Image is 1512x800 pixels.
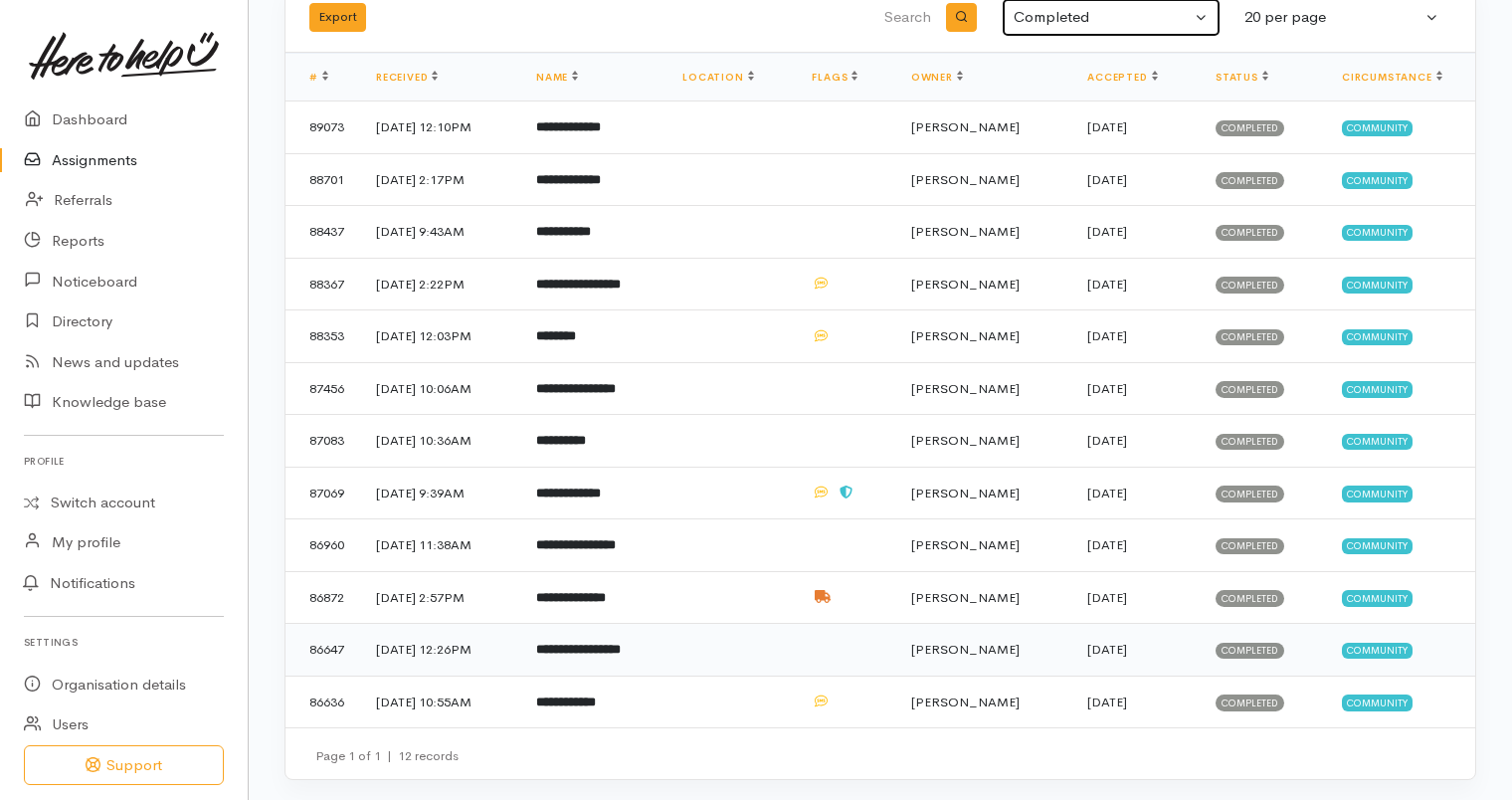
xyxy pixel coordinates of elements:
[1087,380,1127,397] time: [DATE]
[285,362,360,415] td: 87456
[1216,538,1284,554] span: Completed
[1087,223,1127,240] time: [DATE]
[360,571,520,624] td: [DATE] 2:57PM
[285,206,360,259] td: 88437
[376,71,438,84] a: Received
[1216,486,1284,501] span: Completed
[1216,643,1284,659] span: Completed
[360,467,520,519] td: [DATE] 9:39AM
[1087,327,1127,344] time: [DATE]
[911,118,1020,135] span: [PERSON_NAME]
[1216,381,1284,397] span: Completed
[536,71,578,84] a: Name
[360,206,520,259] td: [DATE] 9:43AM
[360,624,520,677] td: [DATE] 12:26PM
[1216,695,1284,710] span: Completed
[911,71,963,84] a: Owner
[315,747,459,764] small: Page 1 of 1 12 records
[1216,329,1284,345] span: Completed
[285,467,360,519] td: 87069
[285,101,360,154] td: 89073
[285,571,360,624] td: 86872
[911,276,1020,293] span: [PERSON_NAME]
[1342,538,1413,554] span: Community
[1087,276,1127,293] time: [DATE]
[360,153,520,206] td: [DATE] 2:17PM
[360,676,520,727] td: [DATE] 10:55AM
[1216,434,1284,450] span: Completed
[1087,432,1127,449] time: [DATE]
[1342,277,1413,293] span: Community
[1342,172,1413,188] span: Community
[1342,434,1413,450] span: Community
[911,327,1020,344] span: [PERSON_NAME]
[1087,485,1127,501] time: [DATE]
[1342,71,1442,84] a: Circumstance
[1087,118,1127,135] time: [DATE]
[285,624,360,677] td: 86647
[360,362,520,415] td: [DATE] 10:06AM
[360,101,520,154] td: [DATE] 12:10PM
[285,258,360,310] td: 88367
[1342,225,1413,241] span: Community
[285,153,360,206] td: 88701
[285,519,360,572] td: 86960
[911,485,1020,501] span: [PERSON_NAME]
[1342,643,1413,659] span: Community
[1216,225,1284,241] span: Completed
[387,747,392,764] span: |
[285,676,360,727] td: 86636
[24,448,224,475] h6: Profile
[24,745,224,786] button: Support
[360,310,520,363] td: [DATE] 12:03PM
[1014,6,1191,29] div: Completed
[911,171,1020,188] span: [PERSON_NAME]
[1087,694,1127,710] time: [DATE]
[1244,6,1421,29] div: 20 per page
[1087,589,1127,606] time: [DATE]
[309,3,366,32] button: Export
[360,519,520,572] td: [DATE] 11:38AM
[360,415,520,468] td: [DATE] 10:36AM
[911,589,1020,606] span: [PERSON_NAME]
[1342,329,1413,345] span: Community
[1342,590,1413,606] span: Community
[911,536,1020,553] span: [PERSON_NAME]
[1216,71,1268,84] a: Status
[911,380,1020,397] span: [PERSON_NAME]
[360,258,520,310] td: [DATE] 2:22PM
[1087,536,1127,553] time: [DATE]
[911,223,1020,240] span: [PERSON_NAME]
[1216,277,1284,293] span: Completed
[285,415,360,468] td: 87083
[1216,172,1284,188] span: Completed
[1342,381,1413,397] span: Community
[1216,120,1284,136] span: Completed
[682,71,753,84] a: Location
[911,641,1020,658] span: [PERSON_NAME]
[1087,641,1127,658] time: [DATE]
[1342,486,1413,501] span: Community
[1087,71,1157,84] a: Accepted
[1342,120,1413,136] span: Community
[1087,171,1127,188] time: [DATE]
[1216,590,1284,606] span: Completed
[24,629,224,656] h6: Settings
[285,310,360,363] td: 88353
[309,71,328,84] a: #
[812,71,857,84] a: Flags
[1342,695,1413,710] span: Community
[911,432,1020,449] span: [PERSON_NAME]
[911,694,1020,710] span: [PERSON_NAME]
